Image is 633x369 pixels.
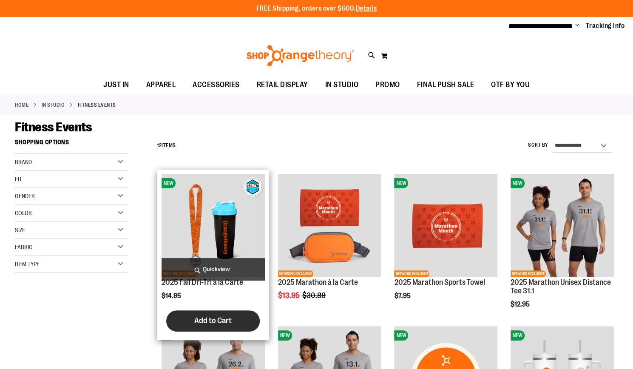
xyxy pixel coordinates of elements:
[278,174,381,277] img: 2025 Marathon à la Carte
[257,75,308,94] span: RETAIL DISPLAY
[103,75,129,94] span: JUST IN
[511,174,614,277] img: 2025 Marathon Unisex Distance Tee 31.1
[511,270,546,277] span: NETWORK EXCLUSIVE
[278,291,301,300] span: $13.95
[511,278,611,295] a: 2025 Marathon Unisex Distance Tee 31.1
[157,139,176,152] h2: Items
[15,210,32,216] span: Color
[394,174,497,277] img: 2025 Marathon Sports Towel
[511,330,525,341] span: NEW
[278,330,292,341] span: NEW
[138,75,185,95] a: APPAREL
[162,292,182,300] span: $14.95
[325,75,359,94] span: IN STUDIO
[278,174,381,278] a: 2025 Marathon à la CarteNETWORK EXCLUSIVE
[15,176,22,182] span: Fit
[146,75,176,94] span: APPAREL
[248,75,317,95] a: RETAIL DISPLAY
[491,75,530,94] span: OTF BY YOU
[317,75,367,94] a: IN STUDIO
[394,330,408,341] span: NEW
[302,291,327,300] span: $30.89
[256,4,377,14] p: FREE Shipping, orders over $600.
[394,278,485,287] a: 2025 Marathon Sports Towel
[15,120,92,134] span: Fitness Events
[511,178,525,188] span: NEW
[278,278,358,287] a: 2025 Marathon à la Carte
[157,142,162,148] span: 12
[409,75,483,95] a: FINAL PUSH SALE
[157,170,269,340] div: product
[78,101,116,109] strong: Fitness Events
[166,310,260,332] button: Add to Cart
[394,174,497,278] a: 2025 Marathon Sports TowelNEWNETWORK EXCLUSIVE
[586,21,625,31] a: Tracking Info
[162,174,265,277] img: 2025 Fall Dri-Tri à la Carte
[15,159,32,165] span: Brand
[194,316,232,325] span: Add to Cart
[15,227,25,233] span: Size
[575,22,579,30] button: Account menu
[394,292,412,300] span: $7.95
[193,75,240,94] span: ACCESSORIES
[511,174,614,278] a: 2025 Marathon Unisex Distance Tee 31.1NEWNETWORK EXCLUSIVE
[245,45,355,66] img: Shop Orangetheory
[528,142,548,149] label: Sort By
[15,244,32,250] span: Fabric
[15,193,35,199] span: Gender
[15,101,28,109] a: Home
[184,75,248,95] a: ACCESSORIES
[15,135,128,154] strong: Shopping Options
[162,278,243,287] a: 2025 Fall Dri-Tri à la Carte
[274,170,386,321] div: product
[278,270,313,277] span: NETWORK EXCLUSIVE
[375,75,400,94] span: PROMO
[394,270,429,277] span: NETWORK EXCLUSIVE
[162,178,176,188] span: NEW
[42,101,65,109] a: IN STUDIO
[15,261,40,267] span: Item Type
[356,5,377,12] a: Details
[162,174,265,278] a: 2025 Fall Dri-Tri à la CarteNEWNETWORK EXCLUSIVE
[506,170,618,329] div: product
[417,75,474,94] span: FINAL PUSH SALE
[367,75,409,95] a: PROMO
[483,75,538,95] a: OTF BY YOU
[511,301,531,308] span: $12.95
[394,178,408,188] span: NEW
[162,258,265,281] a: Quickview
[390,170,502,321] div: product
[95,75,138,95] a: JUST IN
